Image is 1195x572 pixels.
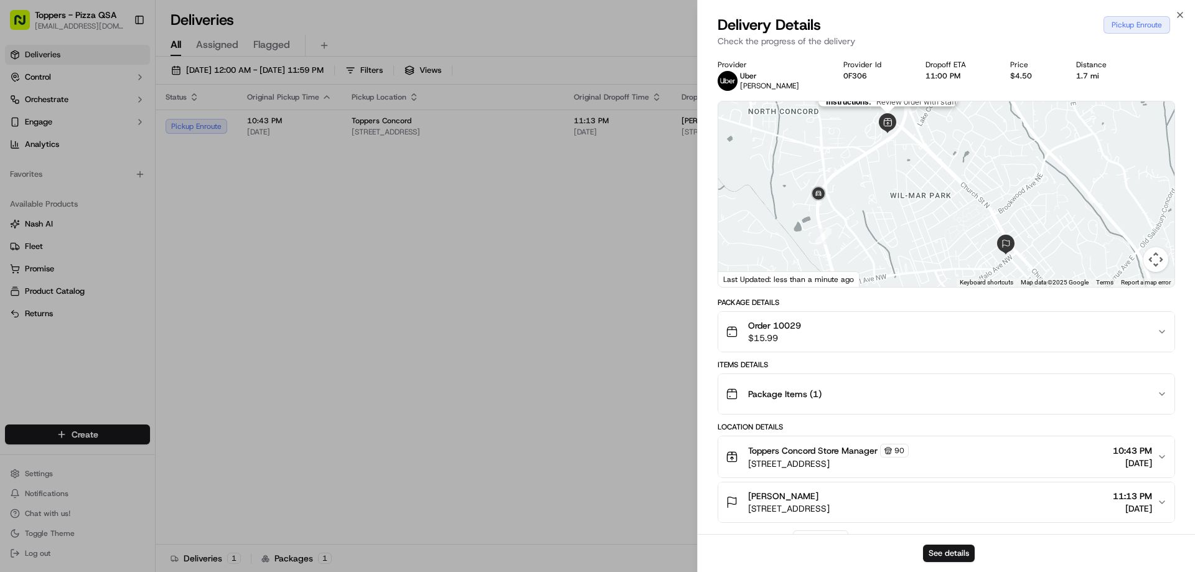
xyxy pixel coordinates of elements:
div: Dropoff ETA [926,60,990,70]
button: Add Event [793,530,848,545]
span: Review order with staff [876,97,957,106]
div: Location Details [718,422,1175,432]
p: Check the progress of the delivery [718,35,1175,47]
div: 11:00 PM [926,71,990,81]
p: Uber [740,71,799,81]
button: See details [923,545,975,562]
div: 4 [815,228,832,245]
div: Provider [718,60,823,70]
div: Items Details [718,360,1175,370]
button: Map camera controls [1143,247,1168,272]
div: Distance [1076,60,1131,70]
button: Package Items (1) [718,374,1174,414]
input: Got a question? Start typing here... [32,80,224,93]
img: Nash [12,12,37,37]
span: Delivery Details [718,15,821,35]
span: 10:43 PM [1113,444,1152,457]
div: Delivery Activity [718,533,785,543]
div: 1.7 mi [1076,71,1131,81]
span: Knowledge Base [25,181,95,193]
div: 💻 [105,182,115,192]
a: Powered byPylon [88,210,151,220]
span: [STREET_ADDRESS] [748,502,830,515]
p: Welcome 👋 [12,50,227,70]
span: $15.99 [748,332,801,344]
span: 11:13 PM [1113,490,1152,502]
div: Package Details [718,298,1175,307]
div: 📗 [12,182,22,192]
span: API Documentation [118,181,200,193]
span: [DATE] [1113,502,1152,515]
a: Report a map error [1121,279,1171,286]
span: [PERSON_NAME] [740,81,799,91]
span: Instructions : [826,97,871,106]
button: Start new chat [212,123,227,138]
a: 💻API Documentation [100,176,205,198]
div: Price [1010,60,1056,70]
div: Provider Id [843,60,906,70]
a: Open this area in Google Maps (opens a new window) [721,271,762,287]
span: Toppers Concord Store Manager [748,444,878,457]
span: Order 10029 [748,319,801,332]
div: $4.50 [1010,71,1056,81]
button: Toppers Concord Store Manager90[STREET_ADDRESS]10:43 PM[DATE] [718,436,1174,477]
img: uber-new-logo.jpeg [718,71,738,91]
div: Last Updated: less than a minute ago [718,271,860,287]
button: Keyboard shortcuts [960,278,1013,287]
div: We're available if you need us! [42,131,157,141]
a: 📗Knowledge Base [7,176,100,198]
img: 1736555255976-a54dd68f-1ca7-489b-9aae-adbdc363a1c4 [12,119,35,141]
button: [PERSON_NAME][STREET_ADDRESS]11:13 PM[DATE] [718,482,1174,522]
img: Google [721,271,762,287]
div: Start new chat [42,119,204,131]
span: [DATE] [1113,457,1152,469]
button: Order 10029$15.99 [718,312,1174,352]
span: [STREET_ADDRESS] [748,457,909,470]
button: 0F306 [843,71,867,81]
span: Pylon [124,211,151,220]
span: 90 [894,446,904,456]
a: Terms (opens in new tab) [1096,279,1113,286]
span: [PERSON_NAME] [748,490,818,502]
span: Map data ©2025 Google [1021,279,1089,286]
span: Package Items ( 1 ) [748,388,822,400]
